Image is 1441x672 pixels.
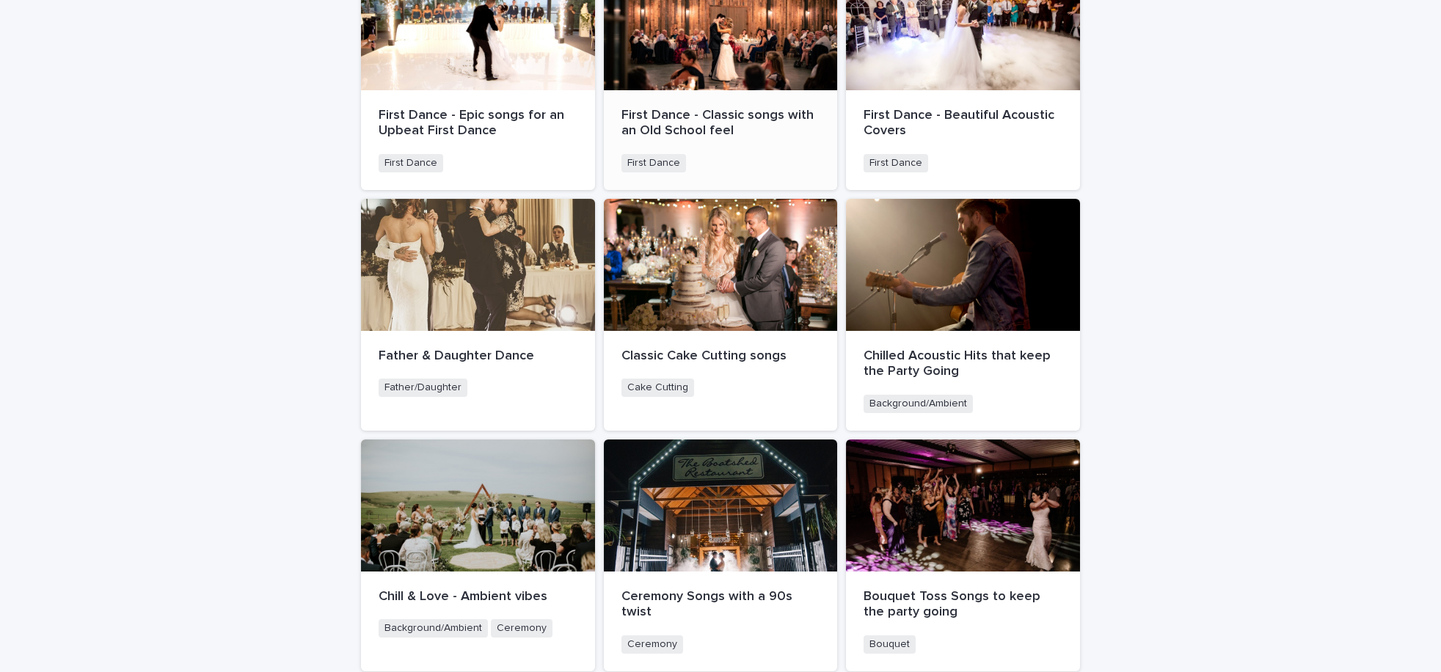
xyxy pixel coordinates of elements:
p: Father & Daughter Dance [379,348,577,365]
span: Ceremony [491,619,552,638]
span: First Dance [864,154,928,172]
span: Ceremony [621,635,683,654]
a: Ceremony Songs with a 90s twistCeremony [604,439,838,671]
a: Chilled Acoustic Hits that keep the Party GoingBackground/Ambient [846,199,1080,431]
span: Father/Daughter [379,379,467,397]
span: Background/Ambient [864,395,973,413]
span: Cake Cutting [621,379,694,397]
a: Classic Cake Cutting songsCake Cutting [604,199,838,431]
p: First Dance - Classic songs with an Old School feel [621,108,820,139]
span: First Dance [621,154,686,172]
p: Classic Cake Cutting songs [621,348,820,365]
span: Background/Ambient [379,619,488,638]
p: Bouquet Toss Songs to keep the party going [864,589,1062,621]
p: Chill & Love - Ambient vibes [379,589,577,605]
p: Ceremony Songs with a 90s twist [621,589,820,621]
span: Bouquet [864,635,916,654]
a: Chill & Love - Ambient vibesBackground/AmbientCeremony [361,439,595,671]
a: Father & Daughter DanceFather/Daughter [361,199,595,431]
a: Bouquet Toss Songs to keep the party goingBouquet [846,439,1080,671]
p: First Dance - Epic songs for an Upbeat First Dance [379,108,577,139]
p: Chilled Acoustic Hits that keep the Party Going [864,348,1062,380]
span: First Dance [379,154,443,172]
p: First Dance - Beautiful Acoustic Covers [864,108,1062,139]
